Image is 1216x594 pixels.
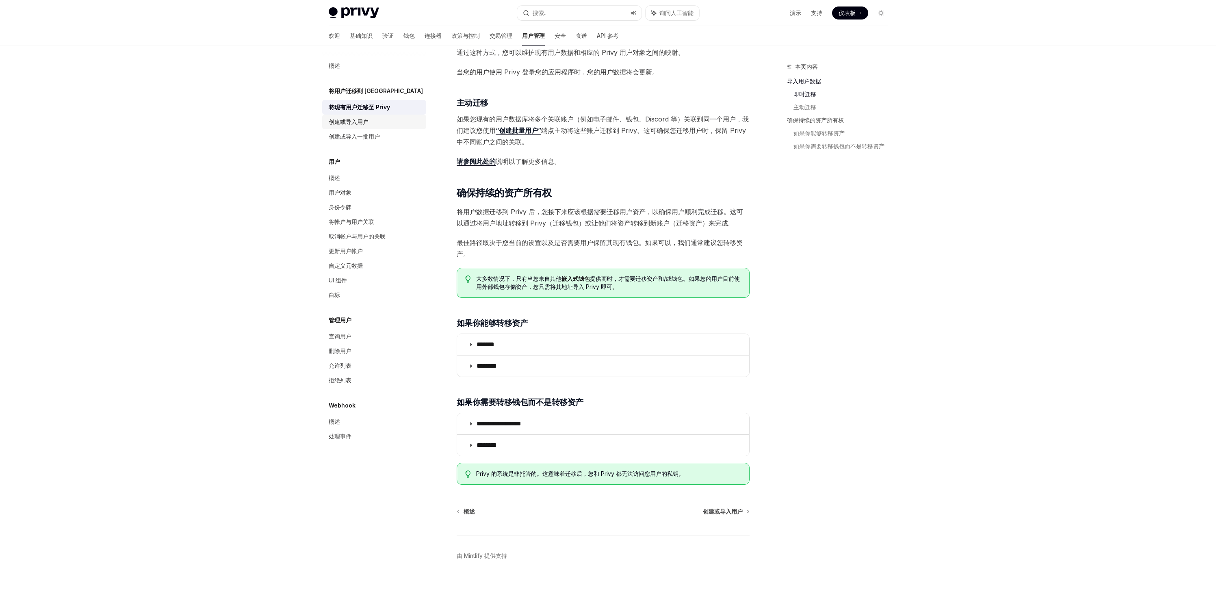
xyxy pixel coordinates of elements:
[350,26,373,46] a: 基础知识
[329,104,390,111] font: 将现有用户迁移至 Privy
[703,508,743,515] font: 创建或导入用户
[329,7,379,19] img: 灯光标志
[322,288,426,302] a: 白标
[322,200,426,215] a: 身份令牌
[476,275,740,290] font: 提供商时，才需要迁移资产和/或钱包。如果您的用户目前使用外部钱包存储资产，您只需将其地址导入 Privy 即可。
[329,317,351,323] font: 管理用户
[322,414,426,429] a: 概述
[496,126,541,135] a: “创建批量用户”
[322,244,426,258] a: 更新用户帐户
[382,32,394,39] font: 验证
[793,91,816,98] font: 即时迁移
[329,291,340,298] font: 白标
[329,377,351,384] font: 拒绝列表
[322,373,426,388] a: 拒绝列表
[787,114,894,127] a: 确保持续的资产所有权
[403,26,415,46] a: 钱包
[555,32,566,39] font: 安全
[329,433,351,440] font: 处理事件
[561,275,590,282] font: 嵌入式钱包
[457,187,552,199] font: 确保持续的资产所有权
[322,59,426,73] a: 概述
[793,127,894,140] a: 如果你能够转移资产
[322,171,426,185] a: 概述
[659,9,694,16] font: 询问人工智能
[457,552,507,560] a: 由 Mintlify 提供支持
[646,6,699,20] button: 询问人工智能
[403,32,415,39] font: 钱包
[496,157,509,165] font: 说明
[522,32,545,39] font: 用户管理
[457,507,475,516] a: 概述
[811,9,822,16] font: 支持
[425,26,442,46] a: 连接器
[322,344,426,358] a: 删除用户
[329,133,380,140] font: 创建或导入一批用户
[457,98,488,108] font: 主动迁移
[322,215,426,229] a: 将帐户与用户关联
[425,32,442,39] font: 连接器
[329,204,351,210] font: 身份令牌
[329,347,351,354] font: 删除用户
[329,32,340,39] font: 欢迎
[476,470,684,477] font: Privy 的系统是非托管的。这意味着迁移后，您和 Privy 都无法访问您用户的私钥。
[496,126,541,134] font: “创建批量用户”
[329,62,340,69] font: 概述
[329,26,340,46] a: 欢迎
[795,63,818,70] font: 本页内容
[457,48,685,56] font: 通过这种方式，您可以维护现有用户数据和相应的 Privy 用户对象之间的映射。
[329,218,374,225] font: 将帐户与用户关联
[322,358,426,373] a: 允许列表
[329,158,340,165] font: 用户
[329,277,347,284] font: UI 组件
[576,32,587,39] font: 食谱
[793,101,894,114] a: 主动迁移
[811,9,822,17] a: 支持
[457,68,659,76] font: 当您的用户使用 Privy 登录您的应用程序时，您的用户数据将会更新。
[631,10,633,16] font: ⌘
[329,418,340,425] font: 概述
[457,397,583,407] font: 如果你需要转移钱包而不是转移资产
[787,117,844,124] font: 确保持续的资产所有权
[787,75,894,88] a: 导入用户数据
[322,429,426,444] a: 处理事件
[787,78,821,85] font: 导入用户数据
[457,115,749,134] font: 如果您现有的用户数据库将多个关联账户（例如电子邮件、钱包、Discord 等）关联到同一个用户，我们建议您使用
[522,26,545,46] a: 用户管理
[322,185,426,200] a: 用户对象
[517,6,642,20] button: 搜索...⌘K
[322,273,426,288] a: UI 组件
[875,7,888,20] button: 切换暗模式
[329,333,351,340] font: 查询用户
[793,140,894,153] a: 如果你需要转移钱包而不是转移资产
[329,402,355,409] font: Webhook
[329,233,386,240] font: 取消帐户与用户的关联
[451,26,480,46] a: 政策与控制
[703,507,749,516] a: 创建或导入用户
[464,508,475,515] font: 概述
[329,87,423,94] font: 将用户迁移到 [GEOGRAPHIC_DATA]
[457,318,528,328] font: 如果你能够转移资产
[329,247,363,254] font: 更新用户帐户
[597,26,619,46] a: API 参考
[533,9,548,16] font: 搜索...
[329,118,368,125] font: 创建或导入用户
[322,229,426,244] a: 取消帐户与用户的关联
[322,258,426,273] a: 自定义元数据
[457,126,746,146] font: 端点主动将这些账户迁移到 Privy。这可确保您迁移用户时，保留 Privy 中不同账户之间的关联。
[633,10,637,16] font: K
[490,26,512,46] a: 交易管理
[465,470,471,478] svg: 提示
[793,143,884,150] font: 如果你需要转移钱包而不是转移资产
[457,157,496,165] font: 请参阅此处的
[329,189,351,196] font: 用户对象
[322,329,426,344] a: 查询用户
[322,129,426,144] a: 创建或导入一批用户
[839,9,856,16] font: 仪表板
[465,275,471,283] svg: 提示
[790,9,801,17] a: 演示
[329,262,363,269] font: 自定义元数据
[457,552,507,559] font: 由 Mintlify 提供支持
[790,9,801,16] font: 演示
[457,157,496,166] a: 请参阅此处的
